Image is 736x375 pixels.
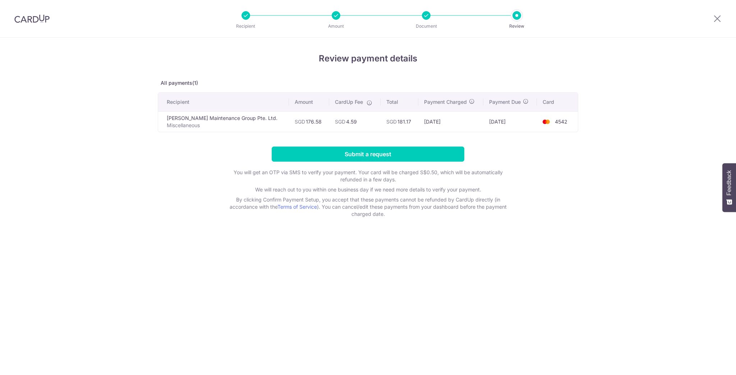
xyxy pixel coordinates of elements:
[289,93,329,111] th: Amount
[386,119,397,125] span: SGD
[555,119,567,125] span: 4542
[277,204,317,210] a: Terms of Service
[726,170,732,195] span: Feedback
[272,147,464,162] input: Submit a request
[295,119,305,125] span: SGD
[537,93,578,111] th: Card
[14,14,50,23] img: CardUp
[722,163,736,212] button: Feedback - Show survey
[424,98,467,106] span: Payment Charged
[167,122,283,129] p: Miscellaneous
[224,169,512,183] p: You will get an OTP via SMS to verify your payment. Your card will be charged S$0.50, which will ...
[224,186,512,193] p: We will reach out to you within one business day if we need more details to verify your payment.
[158,79,578,87] p: All payments(1)
[490,23,543,30] p: Review
[483,111,537,132] td: [DATE]
[400,23,453,30] p: Document
[335,119,345,125] span: SGD
[381,93,419,111] th: Total
[158,93,289,111] th: Recipient
[219,23,272,30] p: Recipient
[289,111,329,132] td: 176.58
[224,196,512,218] p: By clicking Confirm Payment Setup, you accept that these payments cannot be refunded by CardUp di...
[329,111,380,132] td: 4.59
[489,98,521,106] span: Payment Due
[381,111,419,132] td: 181.17
[158,111,289,132] td: [PERSON_NAME] Maintenance Group Pte. Ltd.
[418,111,483,132] td: [DATE]
[539,117,553,126] img: <span class="translation_missing" title="translation missing: en.account_steps.new_confirm_form.b...
[335,98,363,106] span: CardUp Fee
[158,52,578,65] h4: Review payment details
[309,23,363,30] p: Amount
